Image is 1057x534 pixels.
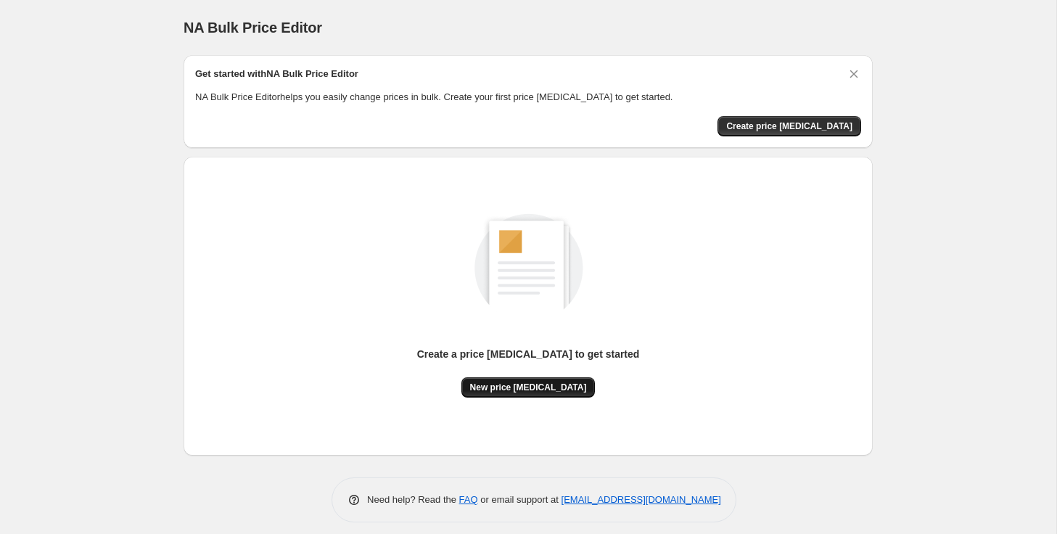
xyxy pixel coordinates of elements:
p: Create a price [MEDICAL_DATA] to get started [417,347,640,361]
p: NA Bulk Price Editor helps you easily change prices in bulk. Create your first price [MEDICAL_DAT... [195,90,861,104]
a: FAQ [459,494,478,505]
span: Need help? Read the [367,494,459,505]
span: New price [MEDICAL_DATA] [470,382,587,393]
a: [EMAIL_ADDRESS][DOMAIN_NAME] [562,494,721,505]
span: Create price [MEDICAL_DATA] [726,120,852,132]
span: or email support at [478,494,562,505]
button: Dismiss card [847,67,861,81]
span: NA Bulk Price Editor [184,20,322,36]
h2: Get started with NA Bulk Price Editor [195,67,358,81]
button: New price [MEDICAL_DATA] [461,377,596,398]
button: Create price change job [717,116,861,136]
